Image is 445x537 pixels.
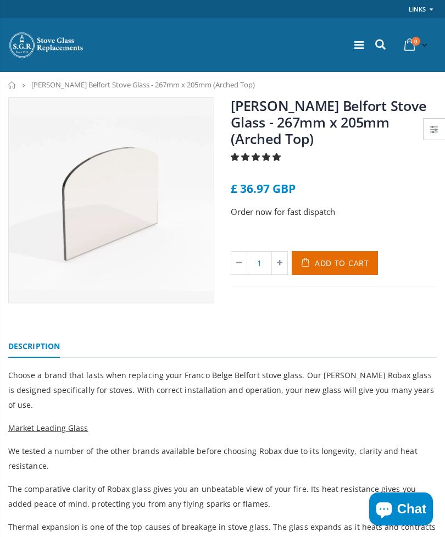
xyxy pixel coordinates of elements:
[231,206,437,218] p: Order now for fast dispatch
[354,37,364,52] a: Menu
[231,96,426,148] a: [PERSON_NAME] Belfort Stove Glass - 267mm x 205mm (Arched Top)
[8,446,418,471] span: We tested a number of the other brands available before choosing Robax due to its longevity, clar...
[409,2,426,16] a: Links
[366,492,436,528] inbox-online-store-chat: Shopify online store chat
[400,34,430,56] a: 0
[9,98,214,303] img: smallgradualarchedtopstoveglass_bc034752-4896-4586-bdd8-a170924ed8e7_800x_crop_center.webp
[8,81,16,88] a: Home
[8,423,88,433] span: Market Leading Glass
[231,181,296,196] span: £ 36.97 GBP
[411,37,420,46] span: 0
[292,251,378,275] button: Add to Cart
[8,370,434,410] span: Choose a brand that lasts when replacing your Franco Belge Belfort stove glass. Our [PERSON_NAME]...
[8,31,85,59] img: Stove Glass Replacement
[8,336,60,358] a: Description
[231,151,283,162] span: 5.00 stars
[315,258,369,268] span: Add to Cart
[31,80,255,90] span: [PERSON_NAME] Belfort Stove Glass - 267mm x 205mm (Arched Top)
[8,484,416,509] span: The comparative clarity of Robax glass gives you an unbeatable view of your fire. Its heat resist...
